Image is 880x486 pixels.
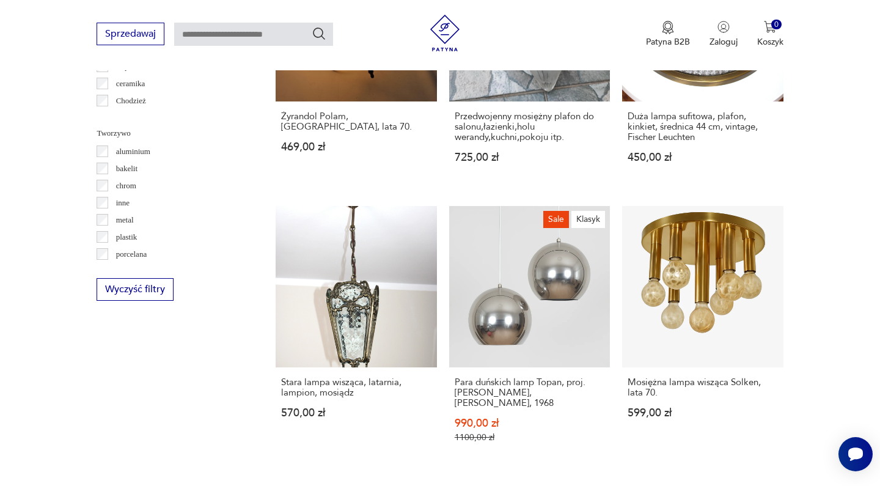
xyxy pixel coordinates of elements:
[717,21,730,33] img: Ikonka użytkownika
[646,21,690,48] a: Ikona medaluPatyna B2B
[710,36,738,48] p: Zaloguj
[312,26,326,41] button: Szukaj
[116,248,147,261] p: porcelana
[116,230,137,244] p: plastik
[281,377,431,398] h3: Stara lampa wisząca, latarnia, lampion, mosiądz
[622,206,783,466] a: Mosiężna lampa wisząca Solken, lata 70.Mosiężna lampa wisząca Solken, lata 70.599,00 zł
[116,77,145,90] p: ceramika
[449,206,610,466] a: SaleKlasykPara duńskich lamp Topan, proj. Verner Panton, Louis Poulsen, 1968Para duńskich lamp To...
[764,21,776,33] img: Ikona koszyka
[455,418,604,429] p: 990,00 zł
[116,265,141,278] p: porcelit
[116,162,137,175] p: bakelit
[628,111,777,142] h3: Duża lampa sufitowa, plafon, kinkiet, średnica 44 cm, vintage, Fischer Leuchten
[646,21,690,48] button: Patyna B2B
[427,15,463,51] img: Patyna - sklep z meblami i dekoracjami vintage
[838,437,873,471] iframe: Smartsupp widget button
[757,21,783,48] button: 0Koszyk
[646,36,690,48] p: Patyna B2B
[276,206,436,466] a: Stara lampa wisząca, latarnia, lampion, mosiądzStara lampa wisząca, latarnia, lampion, mosiądz570...
[116,94,146,108] p: Chodzież
[116,179,136,193] p: chrom
[628,152,777,163] p: 450,00 zł
[455,377,604,408] h3: Para duńskich lamp Topan, proj. [PERSON_NAME], [PERSON_NAME], 1968
[97,278,174,301] button: Wyczyść filtry
[455,432,604,443] p: 1100,00 zł
[771,20,782,30] div: 0
[281,142,431,152] p: 469,00 zł
[662,21,674,34] img: Ikona medalu
[281,111,431,132] h3: Żyrandol Polam, [GEOGRAPHIC_DATA], lata 70.
[281,408,431,418] p: 570,00 zł
[97,31,164,39] a: Sprzedawaj
[455,111,604,142] h3: Przedwojenny mosiężny plafon do salonu,łazienki,holu werandy,kuchni,pokoju itp.
[116,213,134,227] p: metal
[628,408,777,418] p: 599,00 zł
[628,377,777,398] h3: Mosiężna lampa wisząca Solken, lata 70.
[116,145,150,158] p: aluminium
[757,36,783,48] p: Koszyk
[97,127,246,140] p: Tworzywo
[116,196,130,210] p: inne
[455,152,604,163] p: 725,00 zł
[710,21,738,48] button: Zaloguj
[97,23,164,45] button: Sprzedawaj
[116,111,145,125] p: Ćmielów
